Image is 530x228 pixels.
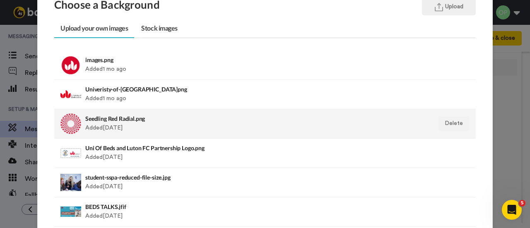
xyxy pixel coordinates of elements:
h4: Seedling Red Radial.png [85,115,364,122]
a: Upload your own images [54,19,134,38]
h4: BEDS TALKS.jfif [85,204,364,210]
h4: Univeristy-of-[GEOGRAPHIC_DATA]png [85,86,364,92]
div: Added [DATE] [85,202,364,222]
button: Delete [438,116,470,131]
a: Stock images [135,19,183,38]
div: Added [DATE] [85,143,364,163]
iframe: Intercom live chat [502,200,522,220]
div: Added 1 mo ago [85,84,364,105]
div: Added [DATE] [85,172,364,193]
h4: student-sspa-reduced-file-size.jpg [85,174,364,180]
div: Added [DATE] [85,113,364,134]
img: upload.svg [435,3,443,12]
div: Added 1 mo ago [85,55,364,75]
h4: images.png [85,57,364,63]
h4: Uni Of Beds and Luton FC Partnership Logo.png [85,145,364,151]
span: 5 [519,200,525,206]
